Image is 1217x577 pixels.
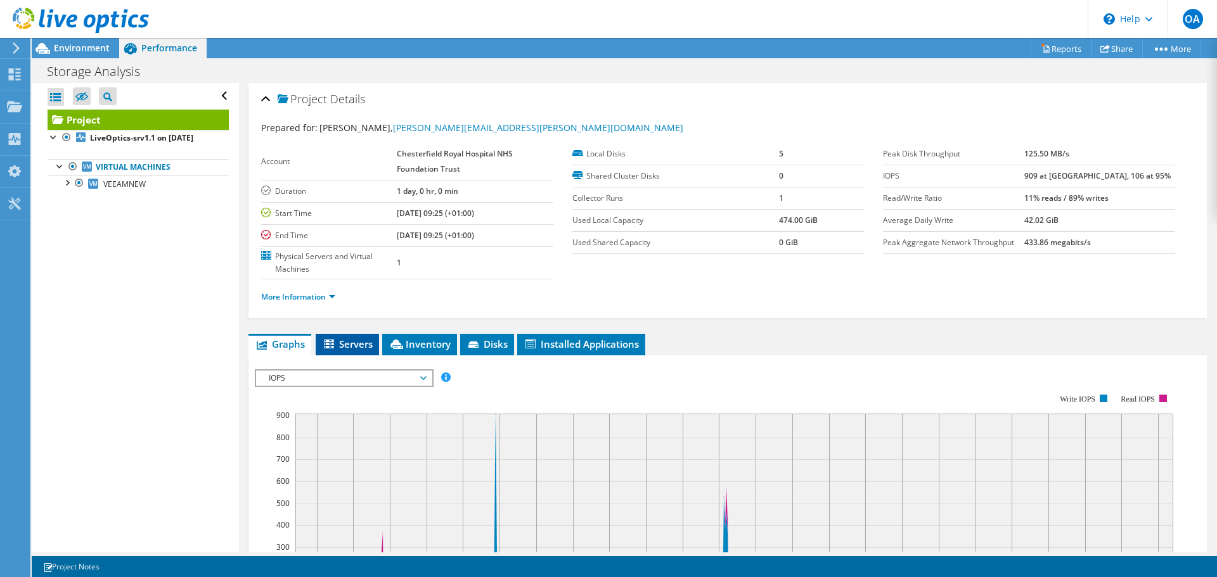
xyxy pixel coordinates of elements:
b: 0 GiB [779,237,798,248]
a: Reports [1031,39,1091,58]
a: VEEAMNEW [48,175,229,192]
span: IOPS [262,371,425,386]
text: 500 [276,498,290,509]
label: Collector Runs [572,192,779,205]
b: 1 [397,257,401,268]
span: Servers [322,338,373,350]
text: Read IOPS [1121,395,1156,403]
b: 11% reads / 89% writes [1024,193,1109,203]
text: Write IOPS [1060,395,1095,403]
b: 909 at [GEOGRAPHIC_DATA], 106 at 95% [1024,170,1171,181]
label: Peak Aggregate Network Throughput [883,236,1024,249]
label: Average Daily Write [883,214,1024,227]
b: 474.00 GiB [779,215,818,225]
label: Account [261,155,397,168]
span: OA [1183,9,1203,29]
label: Peak Disk Throughput [883,148,1024,160]
label: End Time [261,229,397,242]
label: Used Local Capacity [572,214,779,227]
text: 300 [276,542,290,552]
label: Local Disks [572,148,779,160]
h1: Storage Analysis [41,65,160,79]
a: Share [1091,39,1143,58]
span: Details [330,91,365,106]
svg: \n [1104,13,1115,25]
b: 433.86 megabits/s [1024,237,1091,248]
text: 600 [276,476,290,486]
text: 900 [276,410,290,421]
label: Physical Servers and Virtual Machines [261,250,397,276]
span: Disks [467,338,508,350]
span: Inventory [389,338,451,350]
a: LiveOptics-srv1.1 on [DATE] [48,130,229,146]
label: IOPS [883,170,1024,182]
b: 125.50 MB/s [1024,148,1069,159]
b: [DATE] 09:25 (+01:00) [397,230,474,241]
span: Environment [54,42,110,54]
a: More Information [261,291,335,302]
span: [PERSON_NAME], [319,122,683,134]
a: Project Notes [34,559,108,574]
label: Prepared for: [261,122,318,134]
b: 42.02 GiB [1024,215,1059,225]
b: LiveOptics-srv1.1 on [DATE] [90,132,193,143]
a: [PERSON_NAME][EMAIL_ADDRESS][PERSON_NAME][DOMAIN_NAME] [393,122,683,134]
text: 700 [276,453,290,464]
b: 5 [779,148,783,159]
a: Project [48,110,229,130]
a: Virtual Machines [48,159,229,175]
span: Installed Applications [524,338,639,350]
b: 1 day, 0 hr, 0 min [397,186,458,196]
label: Start Time [261,207,397,220]
span: VEEAMNEW [103,179,146,189]
span: Graphs [255,338,305,350]
b: Chesterfield Royal Hospital NHS Foundation Trust [397,148,513,174]
label: Shared Cluster Disks [572,170,779,182]
span: Project [278,93,327,106]
b: [DATE] 09:25 (+01:00) [397,208,474,219]
a: More [1142,39,1201,58]
span: Performance [141,42,197,54]
label: Duration [261,185,397,198]
label: Read/Write Ratio [883,192,1024,205]
text: 400 [276,519,290,530]
text: 800 [276,432,290,443]
label: Used Shared Capacity [572,236,779,249]
b: 0 [779,170,783,181]
b: 1 [779,193,783,203]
